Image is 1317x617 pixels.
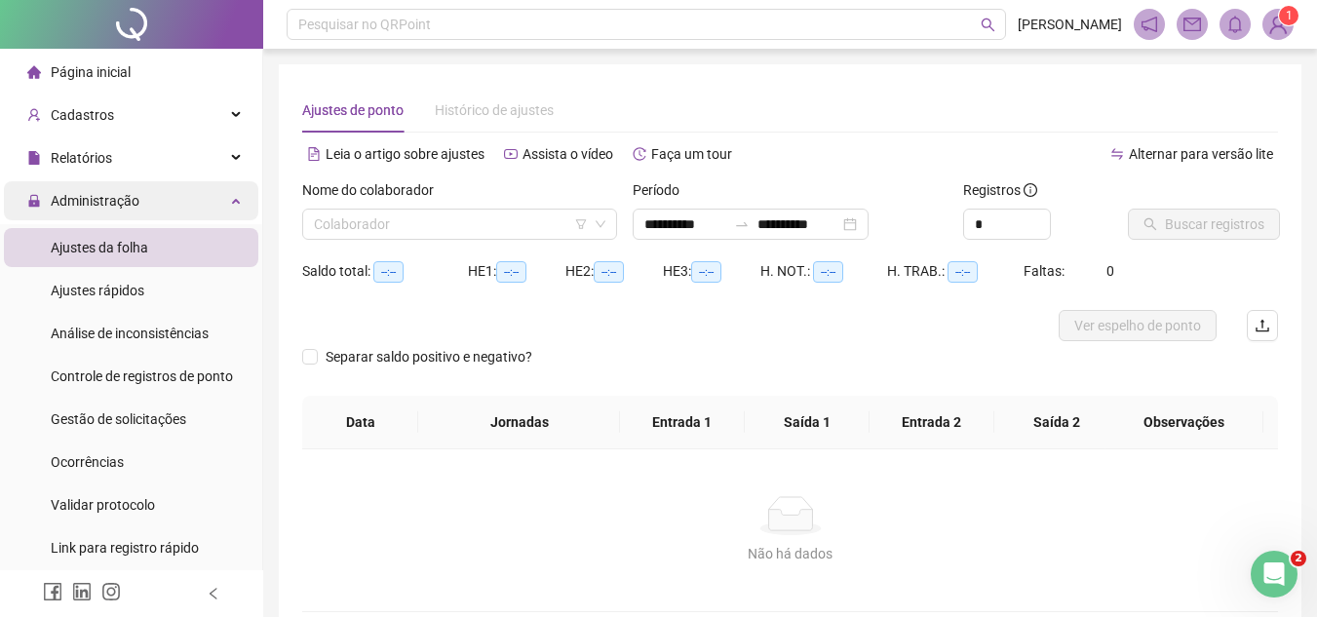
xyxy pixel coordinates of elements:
[51,368,233,384] span: Controle de registros de ponto
[651,146,732,162] span: Faça um tour
[994,396,1119,449] th: Saída 2
[948,261,978,283] span: --:--
[504,147,518,161] span: youtube
[51,497,155,513] span: Validar protocolo
[51,411,186,427] span: Gestão de solicitações
[72,582,92,601] span: linkedin
[565,260,663,283] div: HE 2:
[575,218,587,230] span: filter
[663,260,760,283] div: HE 3:
[27,151,41,165] span: file
[691,261,721,283] span: --:--
[1106,263,1114,279] span: 0
[734,216,750,232] span: swap-right
[302,260,468,283] div: Saldo total:
[1110,147,1124,161] span: swap
[1263,10,1293,39] img: 88335
[51,240,148,255] span: Ajustes da folha
[373,261,404,283] span: --:--
[870,396,994,449] th: Entrada 2
[27,108,41,122] span: user-add
[1128,209,1280,240] button: Buscar registros
[1291,551,1306,566] span: 2
[620,396,745,449] th: Entrada 1
[51,150,112,166] span: Relatórios
[51,193,139,209] span: Administração
[1141,16,1158,33] span: notification
[981,18,995,32] span: search
[760,260,887,283] div: H. NOT.:
[51,326,209,341] span: Análise de inconsistências
[595,218,606,230] span: down
[318,346,540,367] span: Separar saldo positivo e negativo?
[302,102,404,118] span: Ajustes de ponto
[51,64,131,80] span: Página inicial
[1226,16,1244,33] span: bell
[1251,551,1298,598] iframe: Intercom live chat
[27,194,41,208] span: lock
[1024,263,1067,279] span: Faltas:
[1024,183,1037,197] span: info-circle
[302,179,446,201] label: Nome do colaborador
[326,146,484,162] span: Leia o artigo sobre ajustes
[734,216,750,232] span: to
[1059,310,1217,341] button: Ver espelho de ponto
[51,540,199,556] span: Link para registro rápido
[51,454,124,470] span: Ocorrências
[963,179,1037,201] span: Registros
[51,107,114,123] span: Cadastros
[1120,411,1248,433] span: Observações
[633,147,646,161] span: history
[1255,318,1270,333] span: upload
[1104,396,1263,449] th: Observações
[496,261,526,283] span: --:--
[326,543,1255,564] div: Não há dados
[1018,14,1122,35] span: [PERSON_NAME]
[27,65,41,79] span: home
[1183,16,1201,33] span: mail
[207,587,220,600] span: left
[43,582,62,601] span: facebook
[101,582,121,601] span: instagram
[594,261,624,283] span: --:--
[418,396,619,449] th: Jornadas
[523,146,613,162] span: Assista o vídeo
[813,261,843,283] span: --:--
[633,179,692,201] label: Período
[51,283,144,298] span: Ajustes rápidos
[1129,146,1273,162] span: Alternar para versão lite
[745,396,870,449] th: Saída 1
[887,260,1024,283] div: H. TRAB.:
[435,102,554,118] span: Histórico de ajustes
[302,396,418,449] th: Data
[1286,9,1293,22] span: 1
[307,147,321,161] span: file-text
[1279,6,1298,25] sup: Atualize o seu contato no menu Meus Dados
[468,260,565,283] div: HE 1:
